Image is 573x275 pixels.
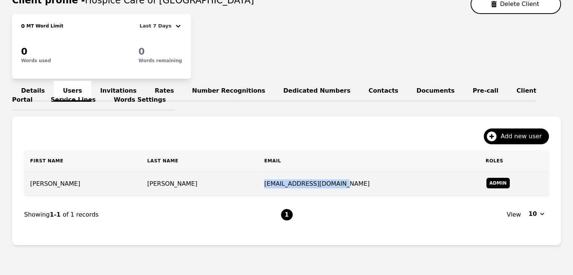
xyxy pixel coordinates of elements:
[183,81,274,102] a: Number Recognitions
[12,81,536,111] a: Client Portal
[50,211,63,218] span: 1-1
[24,210,281,219] div: Showing of 1 records
[139,46,145,57] span: 0
[359,81,407,102] a: Contacts
[274,81,359,102] a: Dedicated Numbers
[12,81,54,102] a: Details
[141,150,258,172] th: Last Name
[486,178,510,188] span: Admin
[24,172,141,196] td: [PERSON_NAME]
[24,196,549,233] nav: Page navigation
[105,90,175,111] a: Words Settings
[501,132,547,141] span: Add new user
[524,208,549,220] button: 10
[464,81,507,102] a: Pre-call
[21,23,25,29] span: 0
[258,150,479,172] th: Email
[42,90,105,111] a: Service Lines
[24,150,141,172] th: First Name
[529,209,537,218] span: 10
[141,172,258,196] td: [PERSON_NAME]
[146,81,183,102] a: Rates
[25,23,63,29] h2: MT Word Limit
[484,128,549,144] button: Add new user
[21,58,51,64] p: Words used
[140,21,174,31] div: Last 7 Days
[480,150,549,172] th: Roles
[91,81,146,102] a: Invitations
[21,46,28,57] span: 0
[407,81,463,102] a: Documents
[258,172,479,196] td: [EMAIL_ADDRESS][DOMAIN_NAME]
[139,58,182,64] p: Words remaining
[507,210,521,219] span: View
